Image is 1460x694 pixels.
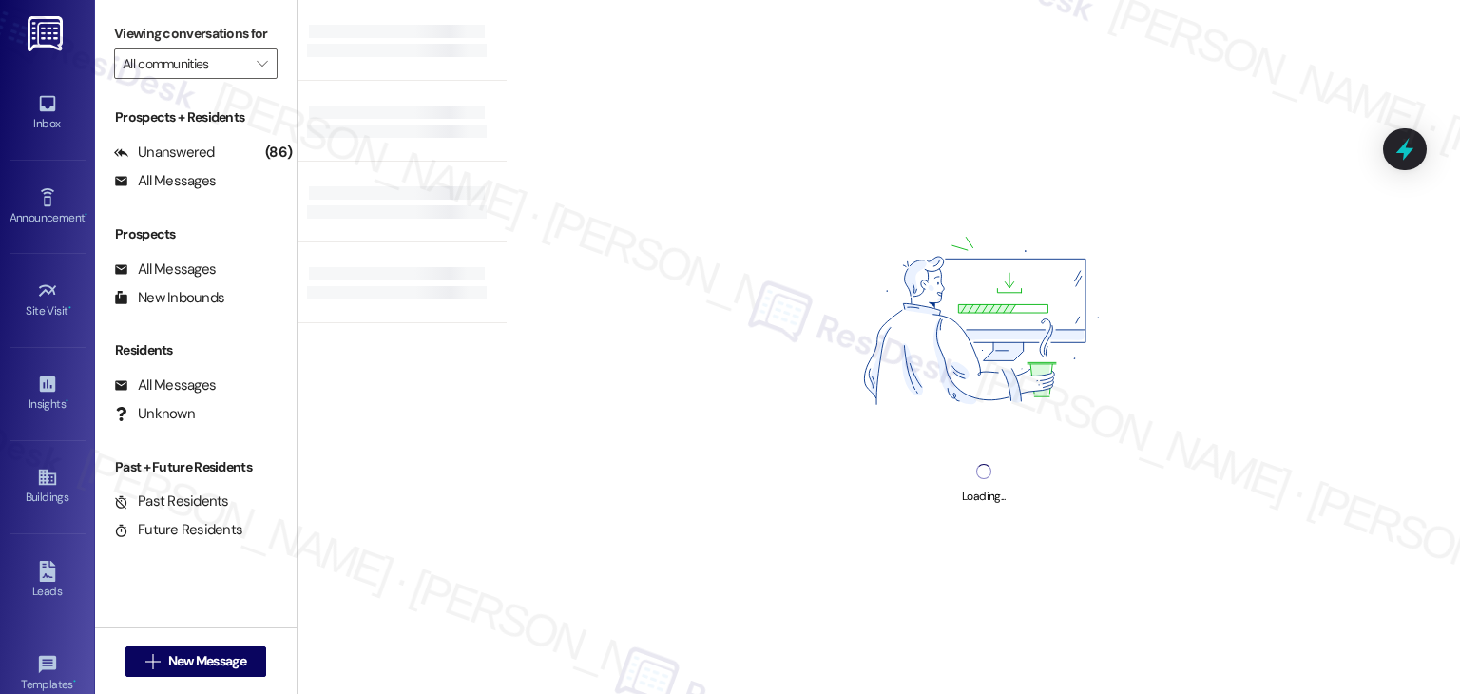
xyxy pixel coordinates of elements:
a: Site Visit • [10,275,86,326]
div: Prospects [95,224,297,244]
div: New Inbounds [114,288,224,308]
div: Loading... [962,487,1005,507]
i:  [257,56,267,71]
a: Buildings [10,461,86,512]
a: Inbox [10,87,86,139]
i:  [145,654,160,669]
div: All Messages [114,171,216,191]
span: New Message [168,651,246,671]
div: All Messages [114,376,216,395]
button: New Message [125,646,266,677]
div: Past + Future Residents [95,457,297,477]
a: Insights • [10,368,86,419]
div: Past Residents [114,492,229,511]
a: Leads [10,555,86,607]
img: ResiDesk Logo [28,16,67,51]
div: (86) [260,138,297,167]
div: Unknown [114,404,195,424]
div: Future Residents [114,520,242,540]
label: Viewing conversations for [114,19,278,48]
span: • [85,208,87,222]
span: • [73,675,76,688]
span: • [66,395,68,408]
div: Prospects + Residents [95,107,297,127]
div: All Messages [114,260,216,280]
input: All communities [123,48,247,79]
div: Unanswered [114,143,215,163]
div: Residents [95,340,297,360]
span: • [68,301,71,315]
